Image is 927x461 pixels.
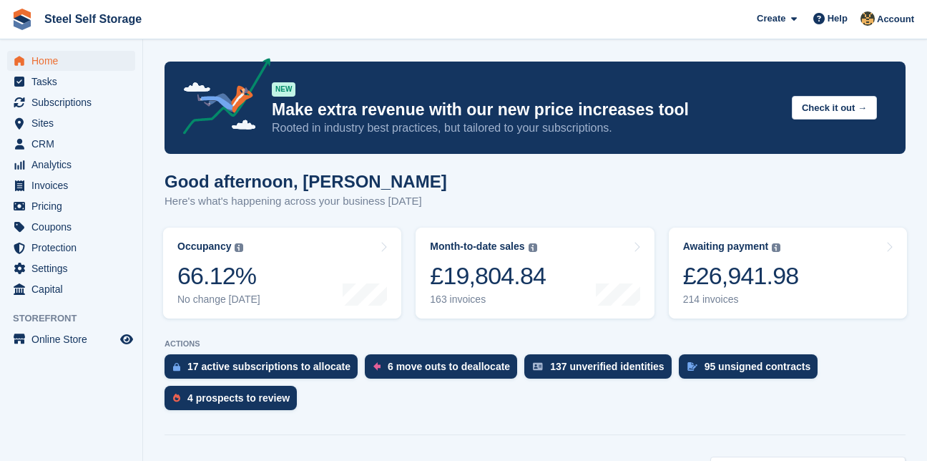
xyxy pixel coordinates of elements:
[31,238,117,258] span: Protection
[430,241,524,253] div: Month-to-date sales
[772,243,780,252] img: icon-info-grey-7440780725fd019a000dd9b08b2336e03edf1995a4989e88bcd33f0948082b44.svg
[7,51,135,71] a: menu
[163,228,401,319] a: Occupancy 66.12% No change [DATE]
[683,241,769,253] div: Awaiting payment
[669,228,907,319] a: Awaiting payment £26,941.98 214 invoices
[683,261,799,291] div: £26,941.98
[416,228,654,319] a: Month-to-date sales £19,804.84 163 invoices
[7,113,135,133] a: menu
[31,196,117,216] span: Pricing
[388,361,510,372] div: 6 move outs to deallocate
[187,392,290,404] div: 4 prospects to review
[757,11,785,26] span: Create
[7,196,135,216] a: menu
[31,72,117,92] span: Tasks
[7,279,135,299] a: menu
[31,329,117,349] span: Online Store
[235,243,243,252] img: icon-info-grey-7440780725fd019a000dd9b08b2336e03edf1995a4989e88bcd33f0948082b44.svg
[533,362,543,371] img: verify_identity-adf6edd0f0f0b5bbfe63781bf79b02c33cf7c696d77639b501bdc392416b5a36.svg
[792,96,877,120] button: Check it out →
[550,361,664,372] div: 137 unverified identities
[165,386,304,417] a: 4 prospects to review
[31,155,117,175] span: Analytics
[529,243,537,252] img: icon-info-grey-7440780725fd019a000dd9b08b2336e03edf1995a4989e88bcd33f0948082b44.svg
[31,175,117,195] span: Invoices
[31,134,117,154] span: CRM
[165,193,447,210] p: Here's what's happening across your business [DATE]
[31,279,117,299] span: Capital
[860,11,875,26] img: James Steel
[13,311,142,326] span: Storefront
[430,293,546,306] div: 163 invoices
[11,9,33,30] img: stora-icon-8386f47178a22dfd0bd8f6a31ec36ba5ce8667c1dd55bd0f319d3a0aa187defe.svg
[877,12,914,26] span: Account
[365,354,524,386] a: 6 move outs to deallocate
[31,51,117,71] span: Home
[173,362,180,372] img: active_subscription_to_allocate_icon-d502201f5373d7db506a760aba3b589e785aa758c864c3986d89f69b8ff3...
[7,72,135,92] a: menu
[272,82,295,97] div: NEW
[39,7,147,31] a: Steel Self Storage
[430,261,546,291] div: £19,804.84
[683,293,799,306] div: 214 invoices
[177,241,231,253] div: Occupancy
[165,354,365,386] a: 17 active subscriptions to allocate
[31,217,117,237] span: Coupons
[7,217,135,237] a: menu
[272,120,780,136] p: Rooted in industry best practices, but tailored to your subscriptions.
[31,113,117,133] span: Sites
[118,331,135,348] a: Preview store
[679,354,825,386] a: 95 unsigned contracts
[272,100,780,120] p: Make extra revenue with our new price increases tool
[165,172,447,191] h1: Good afternoon, [PERSON_NAME]
[524,354,679,386] a: 137 unverified identities
[7,238,135,258] a: menu
[7,92,135,112] a: menu
[7,329,135,349] a: menu
[7,175,135,195] a: menu
[7,155,135,175] a: menu
[173,394,180,402] img: prospect-51fa495bee0391a8d652442698ab0144808aea92771e9ea1ae160a38d050c398.svg
[7,258,135,278] a: menu
[705,361,811,372] div: 95 unsigned contracts
[7,134,135,154] a: menu
[828,11,848,26] span: Help
[177,261,260,291] div: 66.12%
[373,362,381,371] img: move_outs_to_deallocate_icon-f764333ba52eb49d3ac5e1228854f67142a1ed5810a6f6cc68b1a99e826820c5.svg
[687,362,697,371] img: contract_signature_icon-13c848040528278c33f63329250d36e43548de30e8caae1d1a13099fd9432cc5.svg
[31,92,117,112] span: Subscriptions
[165,339,906,349] p: ACTIONS
[177,293,260,306] div: No change [DATE]
[31,258,117,278] span: Settings
[171,58,271,140] img: price-adjustments-announcement-icon-8257ccfd72463d97f412b2fc003d46551f7dbcb40ab6d574587a9cd5c0d94...
[187,361,350,372] div: 17 active subscriptions to allocate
